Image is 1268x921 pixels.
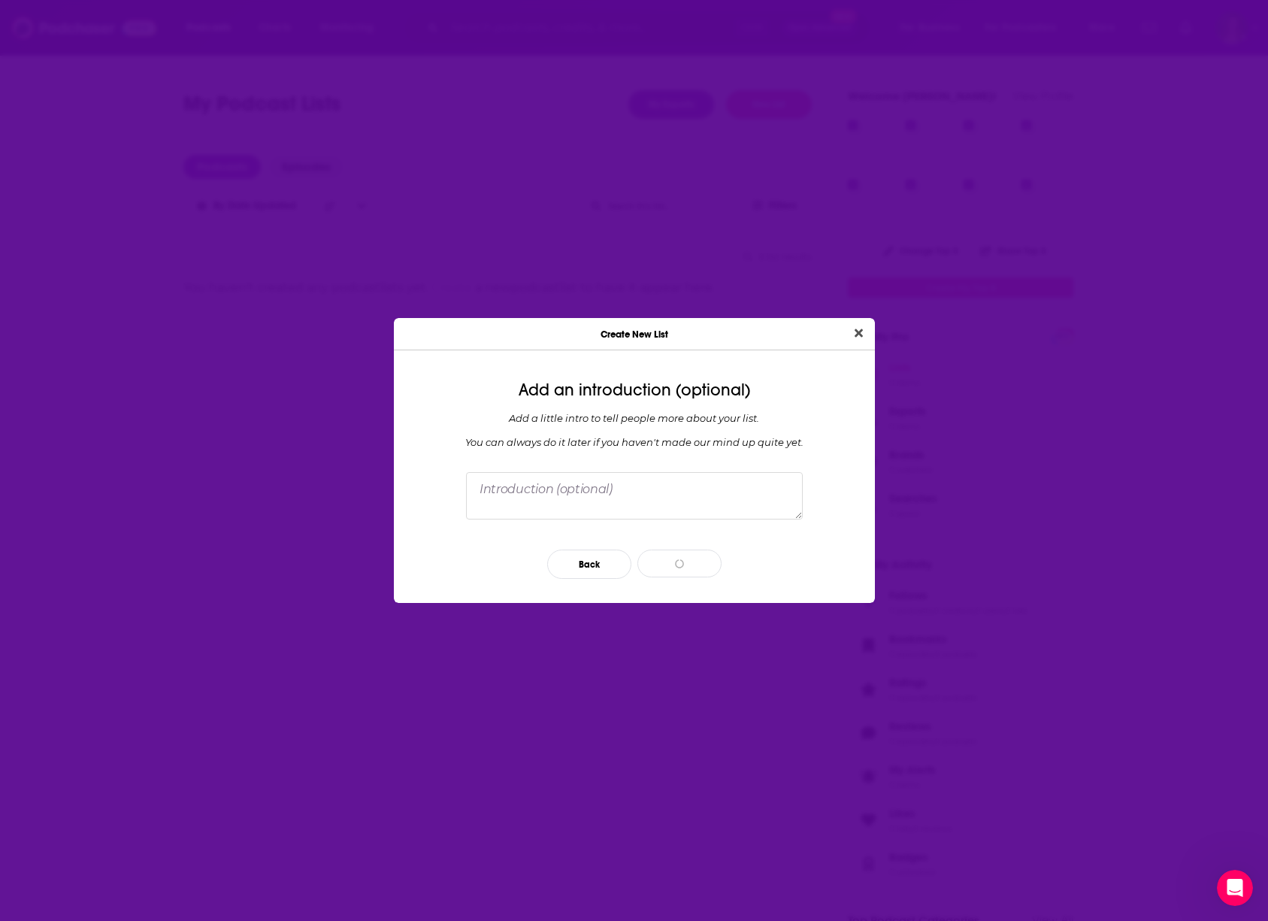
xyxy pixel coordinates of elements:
[1217,870,1253,906] iframe: Intercom live chat
[394,318,875,350] div: Create New List
[406,412,863,448] div: Add a little intro to tell people more about your list. You can always do it later if you haven '...
[406,380,863,400] div: Add an introduction (optional)
[849,324,869,343] button: Close
[547,550,631,579] button: Back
